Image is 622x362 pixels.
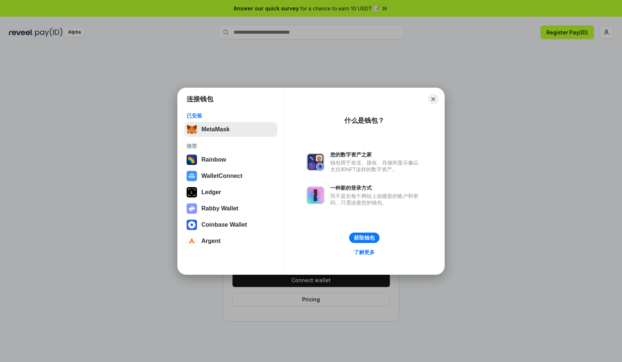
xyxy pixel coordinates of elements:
[307,186,324,204] img: svg+xml,%3Csvg%20xmlns%3D%22http%3A%2F%2Fwww.w3.org%2F2000%2Fsvg%22%20fill%3D%22none%22%20viewBox...
[330,185,422,191] div: 一种新的登录方式
[201,126,230,133] div: MetaMask
[201,205,238,212] div: Rabby Wallet
[201,221,247,228] div: Coinbase Wallet
[184,217,277,232] button: Coinbase Wallet
[187,112,275,119] div: 已安装
[187,155,197,165] img: svg+xml,%3Csvg%20width%3D%22120%22%20height%3D%22120%22%20viewBox%3D%220%200%20120%20120%22%20fil...
[184,234,277,248] button: Argent
[201,238,221,244] div: Argent
[187,236,197,246] img: svg+xml,%3Csvg%20width%3D%2228%22%20height%3D%2228%22%20viewBox%3D%220%200%2028%2028%22%20fill%3D...
[350,247,379,257] a: 了解更多
[330,193,422,206] div: 而不是在每个网站上创建新的账户和密码，只需连接您的钱包。
[184,169,277,183] button: WalletConnect
[354,234,375,241] div: 获取钱包
[187,187,197,197] img: svg+xml,%3Csvg%20xmlns%3D%22http%3A%2F%2Fwww.w3.org%2F2000%2Fsvg%22%20width%3D%2228%22%20height%3...
[187,124,197,135] img: svg+xml,%3Csvg%20fill%3D%22none%22%20height%3D%2233%22%20viewBox%3D%220%200%2035%2033%22%20width%...
[187,95,213,104] h1: 连接钱包
[187,220,197,230] img: svg+xml,%3Csvg%20width%3D%2228%22%20height%3D%2228%22%20viewBox%3D%220%200%2028%2028%22%20fill%3D...
[184,152,277,167] button: Rainbow
[307,153,324,171] img: svg+xml,%3Csvg%20xmlns%3D%22http%3A%2F%2Fwww.w3.org%2F2000%2Fsvg%22%20fill%3D%22none%22%20viewBox...
[349,233,379,243] button: 获取钱包
[354,249,375,256] div: 了解更多
[344,116,384,125] div: 什么是钱包？
[330,159,422,173] div: 钱包用于发送、接收、存储和显示像以太坊和NFT这样的数字资产。
[201,156,226,163] div: Rainbow
[187,143,275,149] div: 推荐
[330,151,422,158] div: 您的数字资产之家
[184,185,277,200] button: Ledger
[201,173,243,179] div: WalletConnect
[184,201,277,216] button: Rabby Wallet
[184,122,277,137] button: MetaMask
[201,189,221,196] div: Ledger
[428,94,438,104] button: Close
[187,203,197,214] img: svg+xml,%3Csvg%20xmlns%3D%22http%3A%2F%2Fwww.w3.org%2F2000%2Fsvg%22%20fill%3D%22none%22%20viewBox...
[187,171,197,181] img: svg+xml,%3Csvg%20width%3D%2228%22%20height%3D%2228%22%20viewBox%3D%220%200%2028%2028%22%20fill%3D...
